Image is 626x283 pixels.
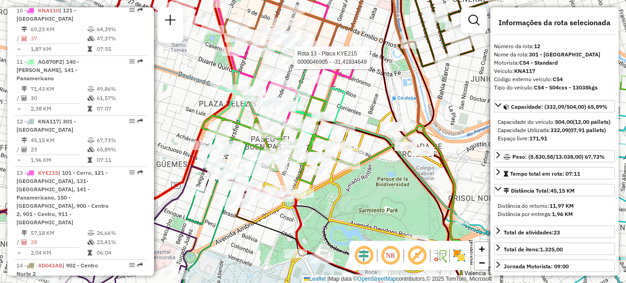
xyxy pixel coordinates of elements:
td: 1,87 KM [30,44,87,54]
div: Capacidade Utilizada: [498,126,611,134]
div: Nome da rota: [494,50,615,59]
a: Exibir filtros [465,11,483,29]
strong: 1,96 KM [552,211,573,217]
strong: (07,91 pallets) [568,127,606,133]
td: = [16,104,21,113]
em: Rota exportada [137,118,143,124]
div: Tipo do veículo: [494,83,615,92]
h4: Informações da rota selecionada [494,18,615,27]
div: Jornada Motorista: 09:00 [504,262,569,271]
a: Total de atividades:23 [494,226,615,238]
span: KYE215 [38,169,58,176]
span: 12 - [16,118,76,133]
td: 06:04 [96,248,143,257]
a: Zoom out [475,256,489,270]
span: AD043AB [38,262,62,269]
i: Total de Atividades [22,239,27,245]
td: 2,38 KM [30,104,87,113]
strong: 301 - [GEOGRAPHIC_DATA] [529,51,600,58]
span: KNA110 [38,7,59,14]
span: | [327,276,329,282]
span: | 140 - [PERSON_NAME], 141 - Panamericano [16,58,79,82]
td: 1,96 KM [30,155,87,165]
a: Zoom in [475,242,489,256]
i: % de utilização da cubagem [88,95,94,101]
span: Tempo total em rota: 07:11 [510,170,580,177]
td: / [16,238,21,247]
i: Distância Total [22,138,27,143]
em: Opções [129,118,135,124]
strong: (12,00 pallets) [573,118,610,125]
span: Total de atividades: [504,229,560,236]
td: 07:55 [96,44,143,54]
em: Rota exportada [137,7,143,13]
a: Jornada Motorista: 09:00 [494,260,615,272]
div: Distância Total: [504,187,575,195]
td: 47,37% [96,34,143,43]
div: Total de itens: [504,245,563,254]
i: Distância Total [22,86,27,92]
div: Número da rota: [494,42,615,50]
div: Espaço livre: [498,134,611,143]
span: AG870PZ [38,58,62,65]
td: 30 [30,94,87,103]
i: % de utilização do peso [88,230,94,236]
td: / [16,145,21,154]
em: Opções [129,59,135,64]
a: Total de itens:1.325,00 [494,243,615,255]
i: Distância Total [22,27,27,32]
strong: C54 - 504cxs - 13038kgs [534,84,598,91]
td: 2,04 KM [30,248,87,257]
strong: 171,91 [529,135,547,142]
div: Capacidade do veículo: [498,118,611,126]
td: 26,66% [96,228,143,238]
span: KNA117 [38,118,59,125]
td: 67,73% [96,136,143,145]
strong: C54 - Standard [519,59,558,66]
span: 10 - [16,7,76,22]
div: Distância Total:45,15 KM [494,198,615,222]
div: Distância por entrega: [498,210,611,218]
span: 14 - [16,262,98,277]
td: 07:07 [96,104,143,113]
span: Ocultar NR [379,244,401,266]
i: % de utilização do peso [88,27,94,32]
td: 28 [30,238,87,247]
td: 49,86% [96,84,143,94]
img: Exibir/Ocultar setores [452,248,467,263]
span: Exibir rótulo [406,244,428,266]
span: Peso: (8.830,58/13.038,00) 67,73% [512,153,605,160]
strong: C54 [553,76,563,83]
div: Veículo: [494,67,615,75]
a: Distância Total:45,15 KM [494,184,615,196]
i: Total de Atividades [22,147,27,152]
em: Rota exportada [137,170,143,175]
a: Tempo total em rota: 07:11 [494,167,615,179]
i: Total de Atividades [22,95,27,101]
a: Capacidade: (332,09/504,00) 65,89% [494,100,615,112]
td: 71,43 KM [30,84,87,94]
div: Capacidade: (332,09/504,00) 65,89% [494,114,615,146]
em: Opções [129,7,135,13]
td: = [16,155,21,165]
a: Peso: (8.830,58/13.038,00) 67,73% [494,150,615,162]
i: Total de Atividades [22,36,27,41]
i: % de utilização da cubagem [88,239,94,245]
td: 45,15 KM [30,136,87,145]
strong: 504,00 [555,118,573,125]
i: Tempo total em rota [88,106,92,111]
i: % de utilização da cubagem [88,36,94,41]
div: Motorista: [494,59,615,67]
em: Rota exportada [137,262,143,268]
div: Map data © contributors,© 2025 TomTom, Microsoft [302,275,494,283]
em: Rota exportada [137,59,143,64]
em: Opções [129,262,135,268]
a: Leaflet [304,276,326,282]
i: Tempo total em rota [88,46,92,52]
strong: 332,09 [550,127,568,133]
i: Tempo total em rota [88,157,92,163]
span: | 121 - [GEOGRAPHIC_DATA] [16,7,76,22]
img: Fluxo de ruas [433,248,447,263]
td: 23,41% [96,238,143,247]
i: % de utilização do peso [88,138,94,143]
